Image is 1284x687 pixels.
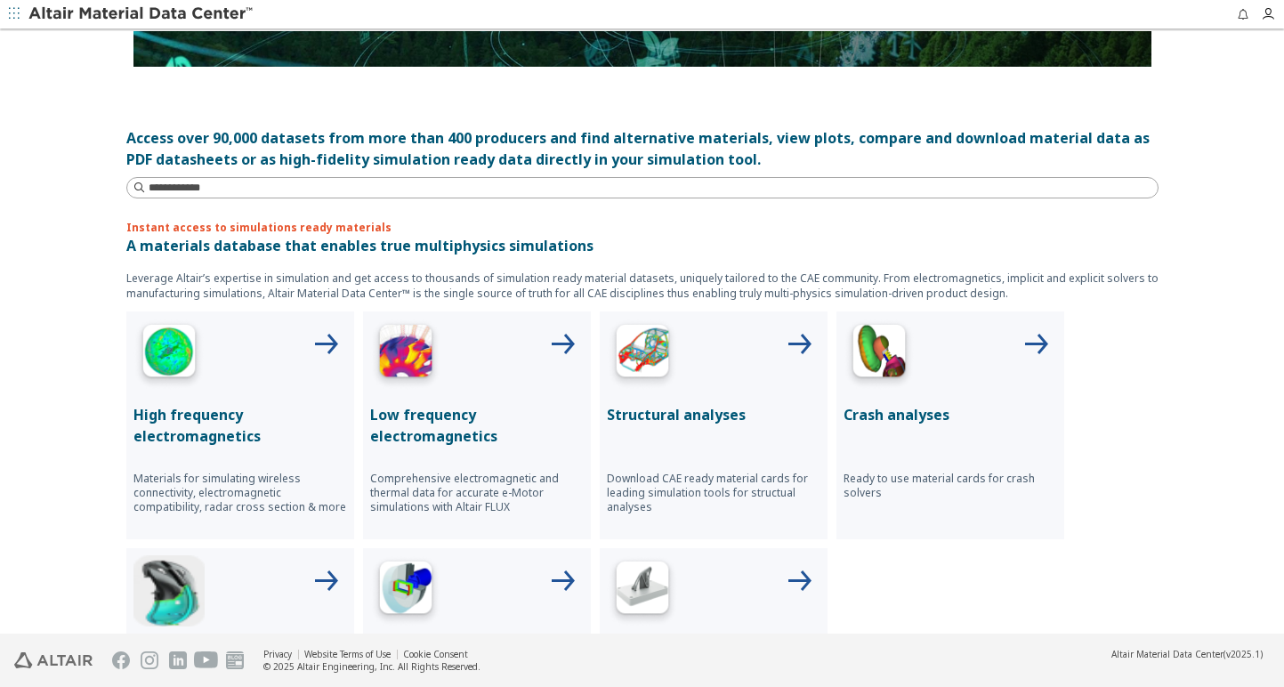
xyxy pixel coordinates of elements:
[363,311,591,539] button: Low Frequency IconLow frequency electromagneticsComprehensive electromagnetic and thermal data fo...
[133,319,205,390] img: High Frequency Icon
[263,660,480,673] div: © 2025 Altair Engineering, Inc. All Rights Reserved.
[607,472,820,514] p: Download CAE ready material cards for leading simulation tools for structual analyses
[844,319,915,390] img: Crash Analyses Icon
[607,319,678,390] img: Structural Analyses Icon
[836,311,1064,539] button: Crash Analyses IconCrash analysesReady to use material cards for crash solvers
[126,127,1159,170] div: Access over 90,000 datasets from more than 400 producers and find alternative materials, view plo...
[607,404,820,425] p: Structural analyses
[133,555,205,626] img: Injection Molding Icon
[370,404,584,447] p: Low frequency electromagnetics
[133,404,347,447] p: High frequency electromagnetics
[607,555,678,626] img: 3D Printing Icon
[28,5,255,23] img: Altair Material Data Center
[370,319,441,390] img: Low Frequency Icon
[133,472,347,514] p: Materials for simulating wireless connectivity, electromagnetic compatibility, radar cross sectio...
[126,235,1159,256] p: A materials database that enables true multiphysics simulations
[403,648,468,660] a: Cookie Consent
[126,271,1159,301] p: Leverage Altair’s expertise in simulation and get access to thousands of simulation ready materia...
[126,220,1159,235] p: Instant access to simulations ready materials
[844,404,1057,425] p: Crash analyses
[370,555,441,626] img: Polymer Extrusion Icon
[600,311,828,539] button: Structural Analyses IconStructural analysesDownload CAE ready material cards for leading simulati...
[263,648,292,660] a: Privacy
[1111,648,1263,660] div: (v2025.1)
[304,648,391,660] a: Website Terms of Use
[844,472,1057,500] p: Ready to use material cards for crash solvers
[14,652,93,668] img: Altair Engineering
[370,472,584,514] p: Comprehensive electromagnetic and thermal data for accurate e-Motor simulations with Altair FLUX
[126,311,354,539] button: High Frequency IconHigh frequency electromagneticsMaterials for simulating wireless connectivity,...
[1111,648,1223,660] span: Altair Material Data Center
